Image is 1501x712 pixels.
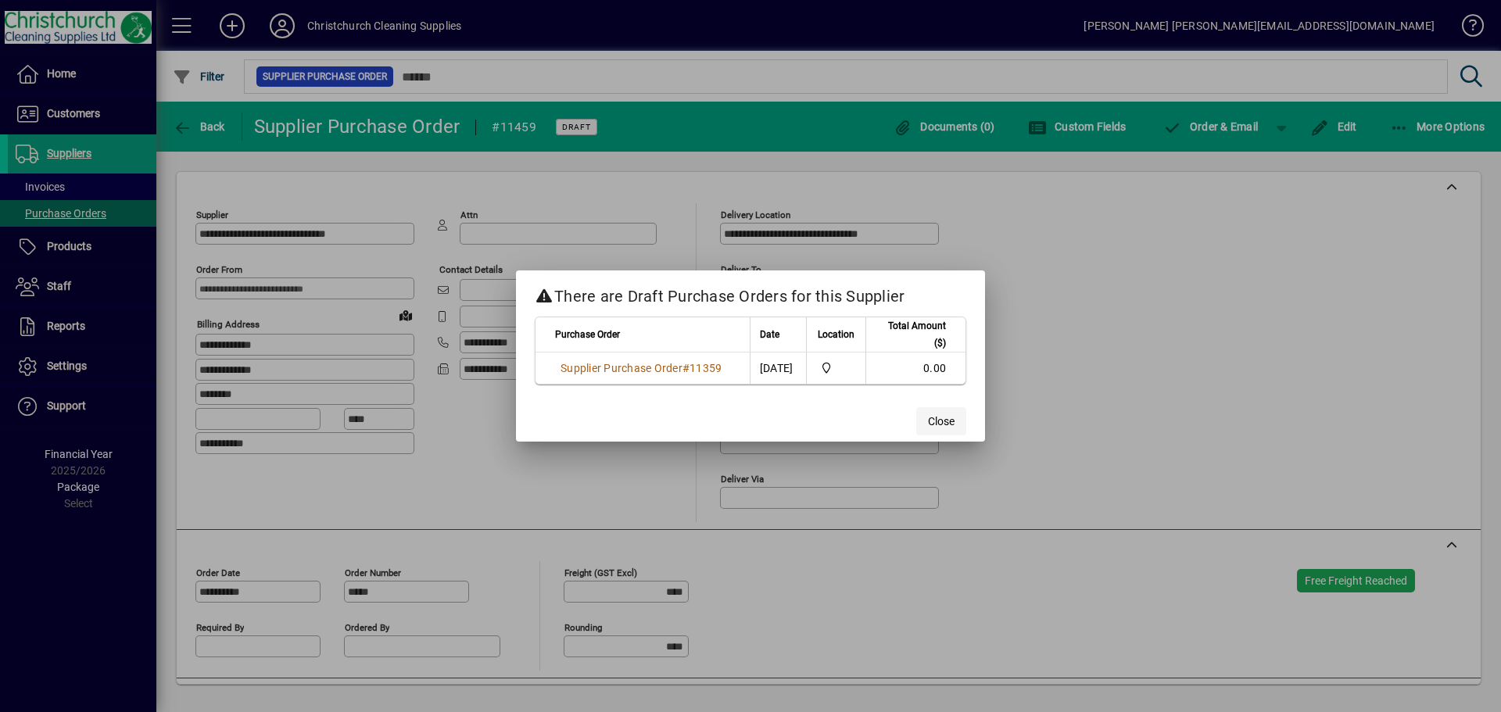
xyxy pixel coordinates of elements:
[928,413,955,430] span: Close
[690,362,722,374] span: 11359
[555,326,620,343] span: Purchase Order
[750,352,806,384] td: [DATE]
[760,326,779,343] span: Date
[865,352,965,384] td: 0.00
[516,270,985,316] h2: There are Draft Purchase Orders for this Supplier
[682,362,690,374] span: #
[816,360,857,377] span: Christchurch Cleaning Supplies Ltd
[561,362,682,374] span: Supplier Purchase Order
[916,407,966,435] button: Close
[818,326,854,343] span: Location
[876,317,946,352] span: Total Amount ($)
[555,360,727,377] a: Supplier Purchase Order#11359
